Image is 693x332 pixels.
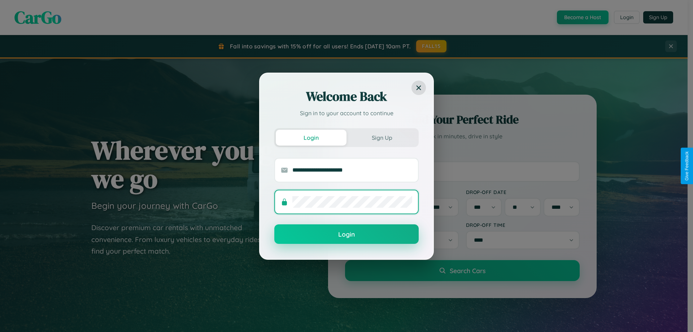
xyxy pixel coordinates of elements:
p: Sign in to your account to continue [274,109,419,117]
div: Give Feedback [684,151,689,181]
button: Sign Up [346,130,417,146]
button: Login [276,130,346,146]
h2: Welcome Back [274,88,419,105]
button: Login [274,224,419,244]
